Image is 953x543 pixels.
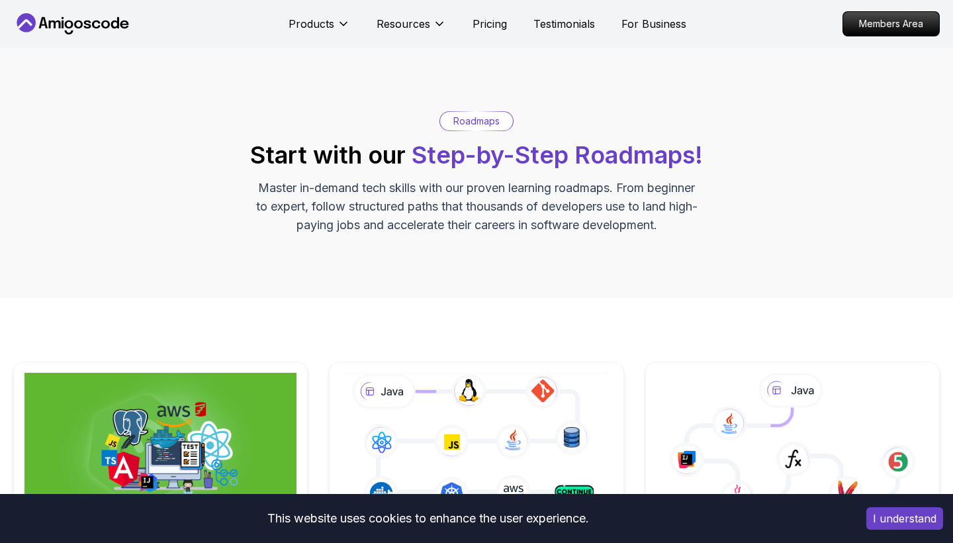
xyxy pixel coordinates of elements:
button: Resources [377,16,446,42]
p: Products [289,16,334,32]
a: Testimonials [533,16,595,32]
div: This website uses cookies to enhance the user experience. [10,504,846,533]
a: Pricing [473,16,507,32]
p: Resources [377,16,430,32]
span: Step-by-Step Roadmaps! [412,140,703,170]
p: Roadmaps [453,115,500,128]
a: Members Area [842,11,940,36]
h2: Start with our [250,142,703,168]
p: Master in-demand tech skills with our proven learning roadmaps. From beginner to expert, follow s... [254,179,699,234]
button: Products [289,16,350,42]
img: Full Stack Professional v2 [24,373,296,516]
a: For Business [621,16,686,32]
p: Members Area [843,12,939,36]
button: Accept cookies [866,507,943,530]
